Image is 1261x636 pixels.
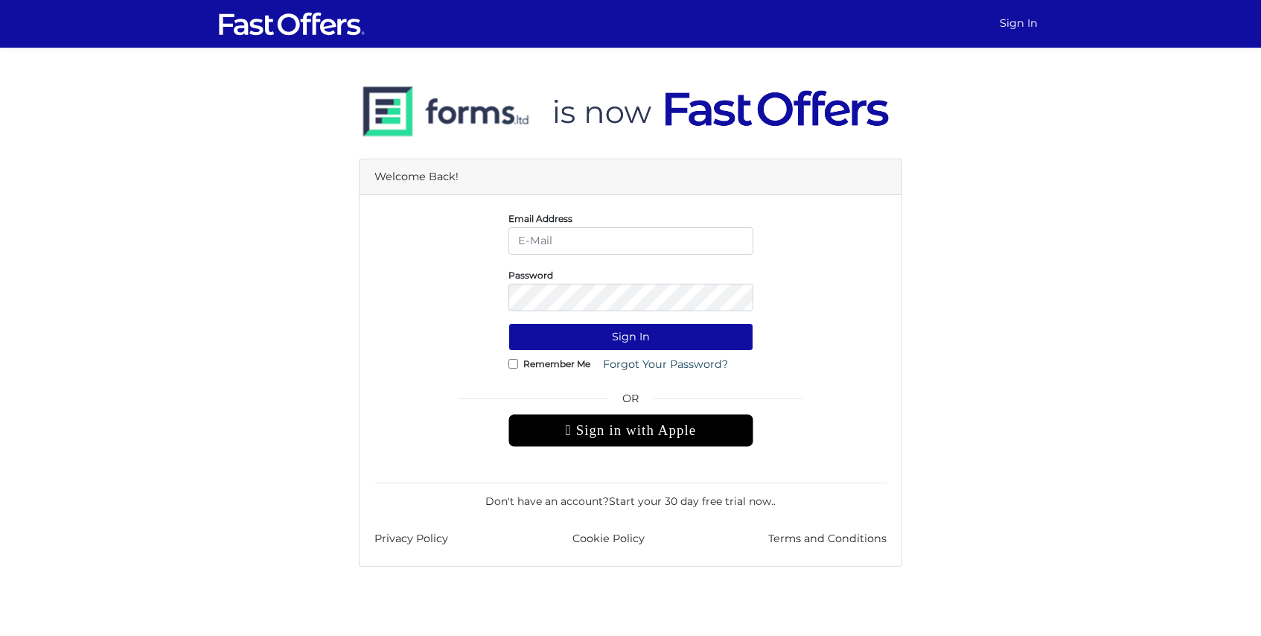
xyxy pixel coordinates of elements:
[508,323,753,351] button: Sign In
[523,362,590,366] label: Remember Me
[374,530,448,547] a: Privacy Policy
[994,9,1044,38] a: Sign In
[508,227,753,255] input: E-Mail
[508,414,753,447] div: Sign in with Apple
[374,483,887,509] div: Don't have an account? .
[768,530,887,547] a: Terms and Conditions
[572,530,645,547] a: Cookie Policy
[508,390,753,414] span: OR
[609,495,773,508] a: Start your 30 day free trial now.
[508,217,572,220] label: Email Address
[360,159,901,195] div: Welcome Back!
[593,351,738,378] a: Forgot Your Password?
[508,273,553,277] label: Password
